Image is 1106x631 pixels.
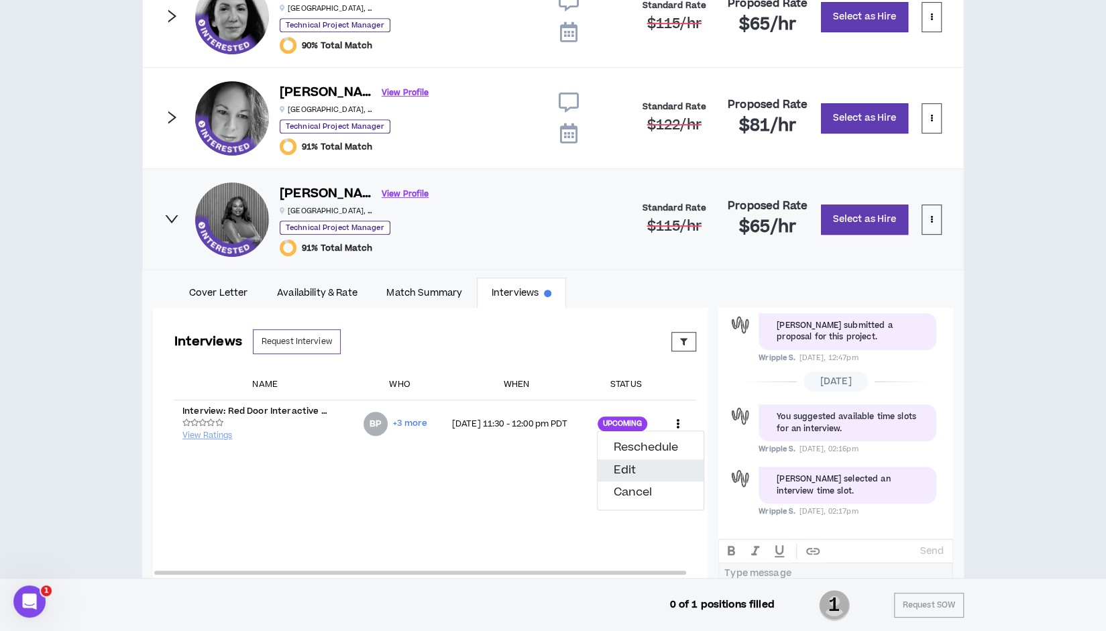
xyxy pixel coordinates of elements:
button: create hypertext link [801,540,825,563]
span: Wripple S. [759,353,795,363]
h4: Standard Rate [642,102,706,112]
h4: Standard Rate [642,1,706,11]
button: Select as Hire [821,2,908,32]
h6: [PERSON_NAME] [280,184,374,204]
p: 0 of 1 positions filled [669,597,774,612]
div: BP [370,420,382,428]
span: $115 /hr [647,217,701,236]
span: right [164,110,179,125]
p: Interview: Red Door Interactive and [PERSON_NAME] for Technical Project Manager [182,406,330,416]
span: 1 [41,585,52,596]
a: View Profile [382,182,429,206]
p: [GEOGRAPHIC_DATA] , [GEOGRAPHIC_DATA] [280,105,374,115]
button: Edit [598,459,704,482]
p: Technical Project Manager [280,119,390,133]
iframe: Intercom live chat [13,585,46,618]
button: View Ratings [182,416,232,442]
p: Send [920,545,944,557]
p: [DATE] 11:30 - 12:00 pm PDT [452,418,582,429]
span: 90% Total Match [302,40,372,51]
div: Wripple S. [728,313,752,337]
p: [GEOGRAPHIC_DATA] , [GEOGRAPHIC_DATA] [280,206,374,216]
h4: Proposed Rate [728,200,808,213]
h6: [PERSON_NAME] [280,83,374,103]
button: ITALIC text [743,540,767,563]
button: Select as Hire [821,103,908,133]
th: When [444,370,590,400]
span: [DATE] [804,371,869,392]
th: Status [590,370,663,400]
h2: $65 /hr [739,217,796,238]
span: right [164,211,179,226]
div: [PERSON_NAME] selected an interview time slot. [777,473,918,497]
h2: $65 /hr [739,14,796,36]
span: $122 /hr [647,115,701,135]
button: Reschedule [598,437,704,459]
a: Interviews [477,278,566,308]
span: [DATE], 12:47pm [799,353,858,363]
span: [DATE], 02:17pm [799,506,858,516]
div: Upcoming [598,416,648,431]
a: Match Summary [372,278,477,308]
h4: Standard Rate [642,203,706,213]
a: View Profile [382,81,429,105]
p: Technical Project Manager [280,18,390,32]
span: 1 [819,589,850,622]
div: You suggested available time slots for an interview. [777,411,918,435]
div: [PERSON_NAME] submitted a proposal for this project. [777,320,918,343]
button: Select as Hire [821,205,908,235]
button: Request SOW [894,593,964,618]
span: [DATE], 02:16pm [799,444,858,454]
span: Wripple S. [759,444,795,454]
button: UNDERLINE text [767,540,791,563]
h2: $81 /hr [739,115,796,137]
span: Wripple S. [759,506,795,516]
button: Cancel [598,481,704,504]
a: Cover Letter [174,278,262,308]
th: Name [174,370,355,400]
span: right [164,9,179,23]
div: Christy M. [195,81,269,155]
p: Technical Project Manager [280,221,390,235]
div: Wripple S. [728,404,752,428]
h3: Interviews [174,333,242,351]
button: Send [915,542,949,561]
span: 91% Total Match [302,243,372,253]
div: Beth P. [364,412,388,436]
button: Request Interview [253,329,341,354]
span: +3 more [393,417,427,430]
button: BOLD text [719,540,743,563]
p: [GEOGRAPHIC_DATA] , [GEOGRAPHIC_DATA] [280,3,374,13]
th: Who [355,370,444,400]
div: Wripple S. [728,467,752,490]
span: $115 /hr [647,14,701,34]
span: 91% Total Match [302,141,372,152]
div: Kamille W. [195,182,269,256]
h4: Proposed Rate [728,99,808,111]
a: Availability & Rate [262,278,372,308]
